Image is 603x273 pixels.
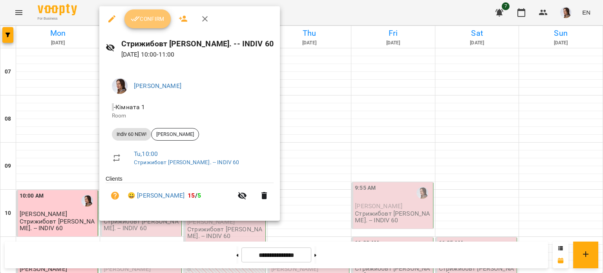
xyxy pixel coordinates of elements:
[134,150,158,158] a: Tu , 10:00
[106,175,274,211] ul: Clients
[112,78,128,94] img: 6a03a0f17c1b85eb2e33e2f5271eaff0.png
[152,131,199,138] span: [PERSON_NAME]
[188,192,195,199] span: 15
[197,192,201,199] span: 5
[128,191,185,200] a: 😀 [PERSON_NAME]
[151,128,199,141] div: [PERSON_NAME]
[112,112,267,120] p: Room
[134,82,181,90] a: [PERSON_NAME]
[112,103,147,111] span: - Кімната 1
[131,14,164,24] span: Confirm
[124,9,171,28] button: Confirm
[121,50,274,59] p: [DATE] 10:00 - 11:00
[188,192,201,199] b: /
[134,159,239,165] a: Стрижибовт [PERSON_NAME]. -- INDIV 60
[112,131,151,138] span: Indiv 60 NEW!
[121,38,274,50] h6: Стрижибовт [PERSON_NAME]. -- INDIV 60
[106,186,124,205] button: Unpaid. Bill the attendance?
